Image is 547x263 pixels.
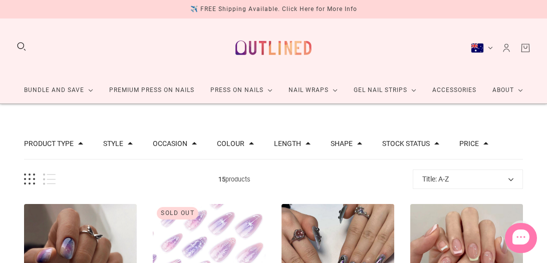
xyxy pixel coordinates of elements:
[217,140,244,147] button: Filter by Colour
[24,173,35,185] button: Grid view
[471,43,493,53] button: Australia
[153,140,187,147] button: Filter by Occasion
[413,169,523,189] button: Title: A-Z
[56,174,413,184] span: products
[24,140,74,147] button: Filter by Product type
[229,26,318,69] a: Outlined
[16,77,101,103] a: Bundle and Save
[520,42,531,53] a: Cart
[101,77,202,103] a: Premium Press On Nails
[331,140,353,147] button: Filter by Shape
[281,77,346,103] a: Nail Wraps
[501,42,512,53] a: Account
[16,41,27,52] button: Search
[190,4,357,14] div: ✈️ FREE Shipping Available. Click Here for More Info
[274,140,301,147] button: Filter by Length
[346,77,424,103] a: Gel Nail Strips
[218,175,225,183] b: 15
[424,77,484,103] a: Accessories
[103,140,123,147] button: Filter by Style
[43,173,56,185] button: List view
[459,140,479,147] button: Filter by Price
[382,140,430,147] button: Filter by Stock status
[484,77,531,103] a: About
[202,77,281,103] a: Press On Nails
[157,207,198,219] div: Sold out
